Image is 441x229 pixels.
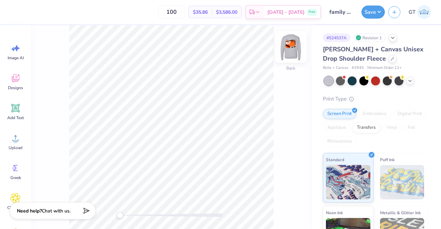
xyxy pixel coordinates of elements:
[323,123,350,133] div: Applique
[354,33,386,42] div: Revision 1
[403,123,420,133] div: Foil
[42,208,71,214] span: Chat with us.
[323,136,356,147] div: Rhinestones
[216,9,237,16] span: $3,586.00
[409,8,416,16] span: GT
[393,109,427,119] div: Digital Print
[9,145,22,150] span: Upload
[277,33,305,61] img: Back
[417,5,431,19] img: Gayathree Thangaraj
[323,45,423,63] span: [PERSON_NAME] + Canvas Unisex Drop Shoulder Fleece
[17,208,42,214] strong: Need help?
[8,55,24,61] span: Image AI
[7,115,24,121] span: Add Text
[158,6,185,18] input: – –
[380,209,421,216] span: Metallic & Glitter Ink
[361,6,385,19] button: Save
[4,205,27,216] span: Clipart & logos
[10,175,21,180] span: Greek
[326,156,344,163] span: Standard
[267,9,305,16] span: [DATE] - [DATE]
[116,212,123,219] div: Accessibility label
[380,165,424,199] img: Puff Ink
[358,109,391,119] div: Embroidery
[326,209,343,216] span: Neon Ink
[309,10,315,14] span: Free
[380,156,394,163] span: Puff Ink
[323,65,348,71] span: Bella + Canvas
[193,9,208,16] span: $35.86
[406,5,434,19] a: GT
[367,65,402,71] span: Minimum Order: 12 +
[323,33,350,42] div: # 524537A
[323,109,356,119] div: Screen Print
[326,165,370,199] img: Standard
[8,85,23,91] span: Designs
[324,5,358,19] input: Untitled Design
[352,65,364,71] span: # 3945
[382,123,401,133] div: Vinyl
[323,95,427,103] div: Print Type
[286,65,295,71] div: Back
[352,123,380,133] div: Transfers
